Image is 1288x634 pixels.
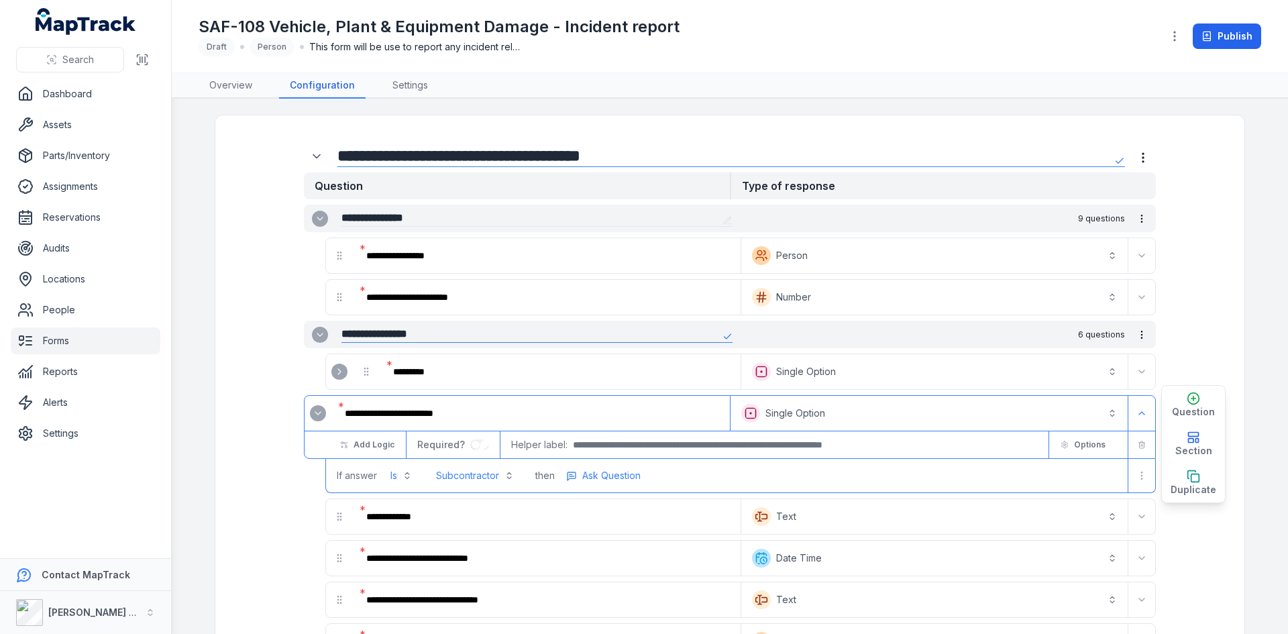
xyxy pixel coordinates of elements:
button: Options [1052,433,1114,456]
button: more-detail [1131,465,1152,486]
span: If answer [337,469,377,482]
button: Text [744,502,1125,531]
button: Expand [312,211,328,227]
button: Expand [312,327,328,343]
button: more-detail [560,466,647,486]
div: :rt2:-form-item-label [356,502,738,531]
div: drag [326,284,353,311]
span: Question [1172,405,1215,419]
a: Assets [11,111,160,138]
button: Publish [1193,23,1261,49]
strong: Question [304,172,730,199]
span: Add Logic [354,439,394,450]
a: Dashboard [11,81,160,107]
div: :rid:-form-item-label [356,282,738,312]
div: drag [326,586,353,613]
button: Expand [1131,245,1152,266]
button: more-detail [1130,323,1153,346]
a: Alerts [11,389,160,416]
button: Duplicate [1162,464,1225,503]
button: Question [1162,386,1225,425]
button: Expand [1131,361,1152,382]
svg: drag [334,553,345,564]
h1: SAF-108 Vehicle, Plant & Equipment Damage - Incident report [199,16,680,38]
strong: Contact MapTrack [42,569,130,580]
a: Settings [382,73,439,99]
span: 6 questions [1078,329,1125,340]
button: Expand [1131,547,1152,569]
a: Locations [11,266,160,293]
button: Single Option [733,399,1125,428]
a: Parts/Inventory [11,142,160,169]
div: :rij:-form-item-label [356,543,738,573]
button: Text [744,585,1125,615]
span: Ask Question [582,469,641,482]
button: more-detail [1130,145,1156,170]
input: :rsk:-form-item-label [470,439,489,450]
a: Audits [11,235,160,262]
span: Helper label: [511,438,568,452]
div: :rg2:-form-item-label [304,144,332,169]
div: drag [326,545,353,572]
div: drag [326,503,353,530]
button: Expand [331,364,347,380]
span: Options [1074,439,1106,450]
div: Person [250,38,294,56]
div: drag [353,358,380,385]
button: Is [382,464,420,488]
button: Section [1162,425,1225,464]
div: Draft [199,38,235,56]
div: :rge:-form-item-label [326,358,353,385]
span: Search [62,53,94,66]
div: :ri7:-form-item-label [356,241,738,270]
span: Duplicate [1171,483,1216,496]
div: :rhh:-form-item-label [334,399,727,428]
strong: Type of response [730,172,1156,199]
button: Expand [1131,286,1152,308]
button: Expand [1131,589,1152,611]
svg: drag [334,292,345,303]
button: Subcontractor [428,464,522,488]
button: Expand [310,405,326,421]
a: Reports [11,358,160,385]
a: MapTrack [36,8,136,35]
span: Required? [417,439,470,450]
strong: [PERSON_NAME] Group [48,606,158,618]
button: Person [744,241,1125,270]
svg: drag [334,250,345,261]
a: Settings [11,420,160,447]
button: Search [16,47,124,72]
button: Number [744,282,1125,312]
a: Configuration [279,73,366,99]
button: Add Logic [331,433,403,456]
div: :rip:-form-item-label [356,585,738,615]
button: Expand [1131,506,1152,527]
span: then [535,469,555,482]
button: Single Option [744,357,1125,386]
span: 9 questions [1078,213,1125,224]
button: Expand [1131,403,1152,424]
span: This form will be use to report any incident related with Plant or Vehicles [309,40,524,54]
a: Reservations [11,204,160,231]
div: :rgf:-form-item-label [382,357,738,386]
button: Expand [304,144,329,169]
a: Assignments [11,173,160,200]
svg: drag [334,594,345,605]
div: drag [326,242,353,269]
div: :rhg:-form-item-label [305,400,331,427]
button: Date Time [744,543,1125,573]
a: Overview [199,73,263,99]
button: more-detail [1130,207,1153,230]
a: Forms [11,327,160,354]
svg: drag [334,511,345,522]
svg: drag [361,366,372,377]
span: Section [1175,444,1212,458]
a: People [11,297,160,323]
